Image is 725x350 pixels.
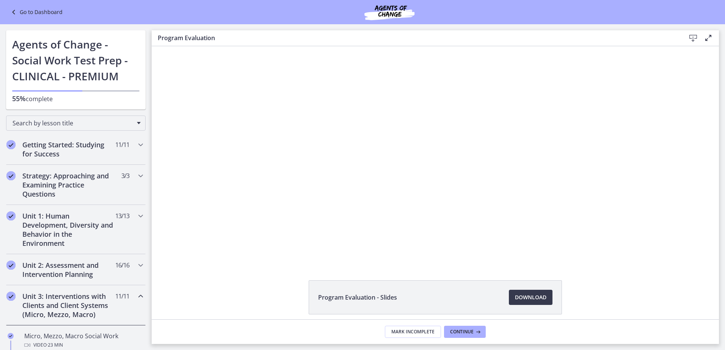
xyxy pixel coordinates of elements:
[13,119,133,127] span: Search by lesson title
[158,33,673,42] h3: Program Evaluation
[385,326,441,338] button: Mark Incomplete
[22,171,115,198] h2: Strategy: Approaching and Examining Practice Questions
[12,94,26,103] span: 55%
[12,36,140,84] h1: Agents of Change - Social Work Test Prep - CLINICAL - PREMIUM
[509,290,552,305] a: Download
[22,211,115,248] h2: Unit 1: Human Development, Diversity and Behavior in the Environment
[6,292,16,301] i: Completed
[24,341,143,350] div: Video
[22,292,115,319] h2: Unit 3: Interventions with Clients and Client Systems (Micro, Mezzo, Macro)
[22,261,115,279] h2: Unit 2: Assessment and Intervention Planning
[444,326,486,338] button: Continue
[6,140,16,149] i: Completed
[515,293,546,302] span: Download
[115,211,129,220] span: 13 / 13
[6,261,16,270] i: Completed
[344,3,435,21] img: Agents of Change
[22,140,115,158] h2: Getting Started: Studying for Success
[391,329,435,335] span: Mark Incomplete
[47,341,63,350] span: · 23 min
[6,171,16,180] i: Completed
[9,8,63,17] a: Go to Dashboard
[115,140,129,149] span: 11 / 11
[115,292,129,301] span: 11 / 11
[8,333,14,339] i: Completed
[24,331,143,350] div: Micro, Mezzo, Macro Social Work
[152,46,719,263] iframe: Video Lesson
[12,94,140,103] p: complete
[121,171,129,180] span: 3 / 3
[450,329,474,335] span: Continue
[318,293,397,302] span: Program Evaluation - Slides
[6,211,16,220] i: Completed
[115,261,129,270] span: 16 / 16
[6,116,146,131] div: Search by lesson title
